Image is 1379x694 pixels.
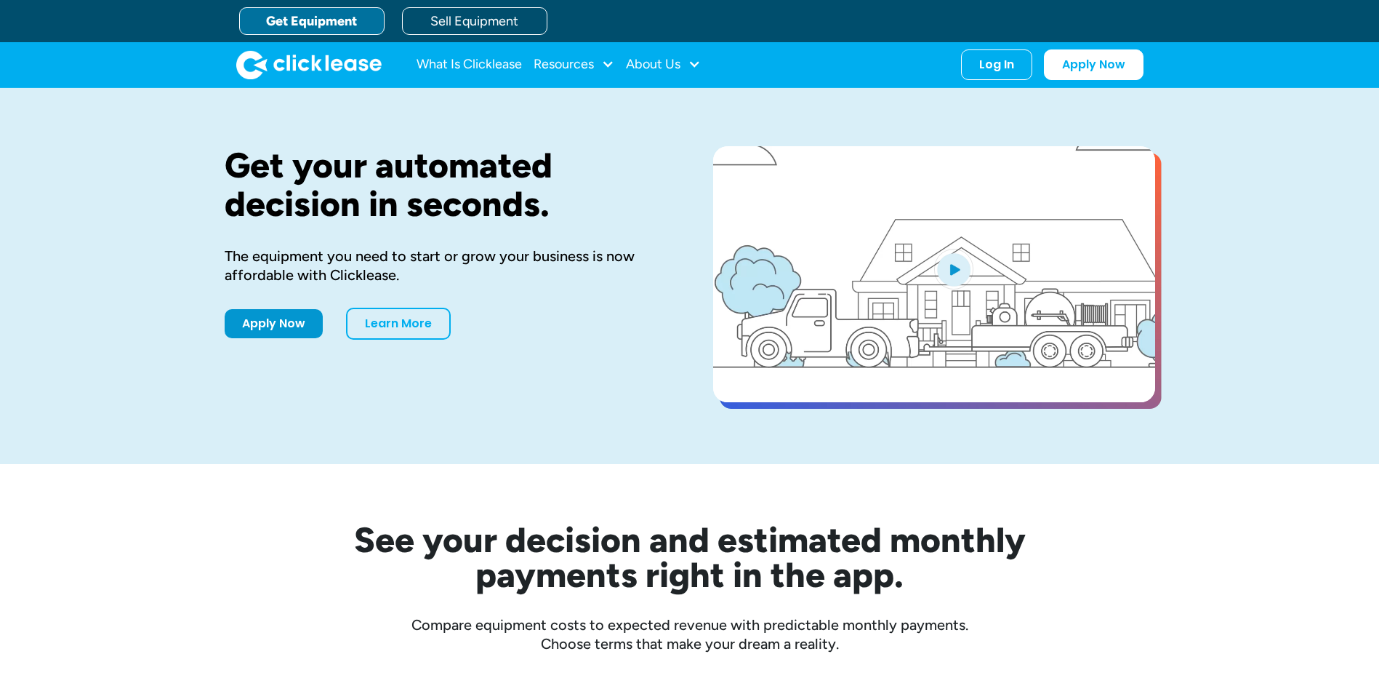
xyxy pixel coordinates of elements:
[713,146,1155,402] a: open lightbox
[225,309,323,338] a: Apply Now
[534,50,614,79] div: Resources
[236,50,382,79] img: Clicklease logo
[417,50,522,79] a: What Is Clicklease
[239,7,385,35] a: Get Equipment
[979,57,1014,72] div: Log In
[225,146,667,223] h1: Get your automated decision in seconds.
[225,247,667,284] div: The equipment you need to start or grow your business is now affordable with Clicklease.
[225,615,1155,653] div: Compare equipment costs to expected revenue with predictable monthly payments. Choose terms that ...
[236,50,382,79] a: home
[1044,49,1143,80] a: Apply Now
[283,522,1097,592] h2: See your decision and estimated monthly payments right in the app.
[626,50,701,79] div: About Us
[934,249,973,290] img: Blue play button logo on a light blue circular background
[346,308,451,340] a: Learn More
[402,7,547,35] a: Sell Equipment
